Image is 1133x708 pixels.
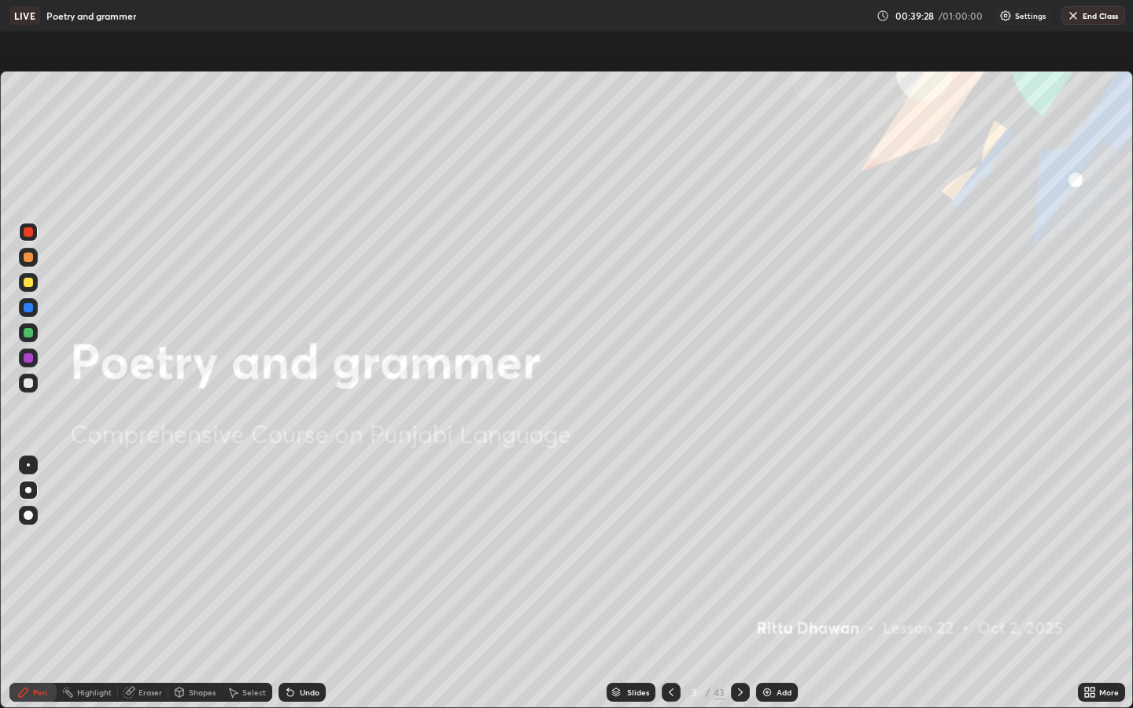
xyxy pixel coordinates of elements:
[33,688,47,696] div: Pen
[189,688,216,696] div: Shapes
[627,688,649,696] div: Slides
[138,688,162,696] div: Eraser
[687,688,703,697] div: 3
[706,688,710,697] div: /
[1061,6,1125,25] button: End Class
[77,688,112,696] div: Highlight
[242,688,266,696] div: Select
[999,9,1012,22] img: class-settings-icons
[1015,12,1046,20] p: Settings
[761,686,773,699] img: add-slide-button
[777,688,792,696] div: Add
[714,685,725,699] div: 43
[14,9,35,22] p: LIVE
[46,9,136,22] p: Poetry and grammer
[1067,9,1079,22] img: end-class-cross
[1099,688,1119,696] div: More
[300,688,319,696] div: Undo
